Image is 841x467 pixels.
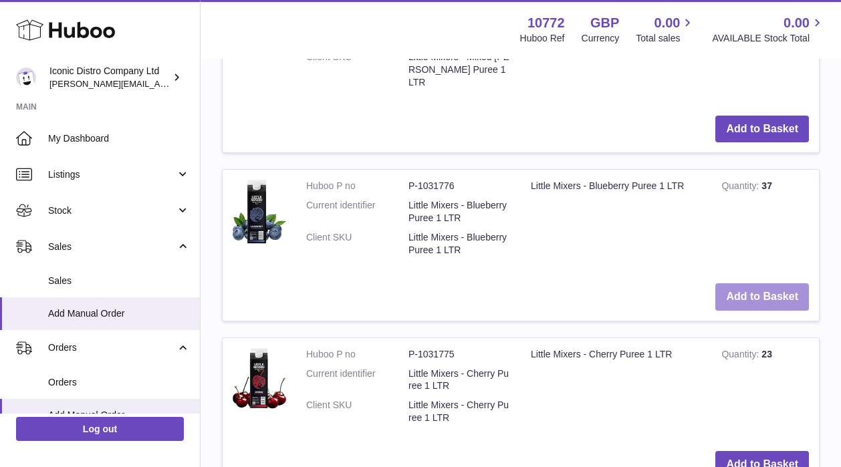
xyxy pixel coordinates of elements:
span: Sales [48,241,176,253]
button: Add to Basket [715,116,809,143]
a: 0.00 AVAILABLE Stock Total [712,14,825,45]
dt: Client SKU [306,399,408,424]
dd: P-1031776 [408,180,511,192]
span: My Dashboard [48,132,190,145]
td: Little Mixers - Blueberry Puree 1 LTR [521,170,711,273]
dt: Current identifier [306,199,408,224]
td: 37 [711,170,819,273]
strong: 10772 [527,14,565,32]
img: Little Mixers - Cherry Puree 1 LTR [233,348,286,409]
dd: Little Mixers - Cherry Puree 1 LTR [408,367,511,393]
dd: Little Mixers - Mixed [PERSON_NAME] Puree 1 LTR [408,51,511,89]
dt: Huboo P no [306,348,408,361]
span: Stock [48,204,176,217]
a: Log out [16,417,184,441]
div: Iconic Distro Company Ltd [49,65,170,90]
button: Add to Basket [715,283,809,311]
dd: Little Mixers - Blueberry Puree 1 LTR [408,199,511,224]
span: Add Manual Order [48,307,190,320]
span: Orders [48,376,190,389]
strong: Quantity [721,349,761,363]
span: Total sales [636,32,695,45]
dd: Little Mixers - Blueberry Puree 1 LTR [408,231,511,257]
dd: P-1031775 [408,348,511,361]
span: 0.00 [784,14,810,32]
div: Currency [582,32,620,45]
dt: Client SKU [306,231,408,257]
span: AVAILABLE Stock Total [712,32,825,45]
dd: Little Mixers - Cherry Puree 1 LTR [408,399,511,424]
div: Huboo Ref [520,32,565,45]
td: Little Mixers - Cherry Puree 1 LTR [521,338,711,441]
a: 0.00 Total sales [636,14,695,45]
span: Sales [48,275,190,287]
span: 0.00 [654,14,681,32]
td: 23 [711,338,819,441]
img: paul@iconicdistro.com [16,67,36,88]
span: Orders [48,341,176,354]
img: Little Mixers - Blueberry Puree 1 LTR [233,180,286,243]
strong: Quantity [721,180,761,194]
dt: Huboo P no [306,180,408,192]
span: Add Manual Order [48,409,190,422]
dt: Current identifier [306,367,408,393]
span: Listings [48,168,176,181]
dt: Client SKU [306,51,408,89]
strong: GBP [590,14,619,32]
span: [PERSON_NAME][EMAIL_ADDRESS][DOMAIN_NAME] [49,78,268,89]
